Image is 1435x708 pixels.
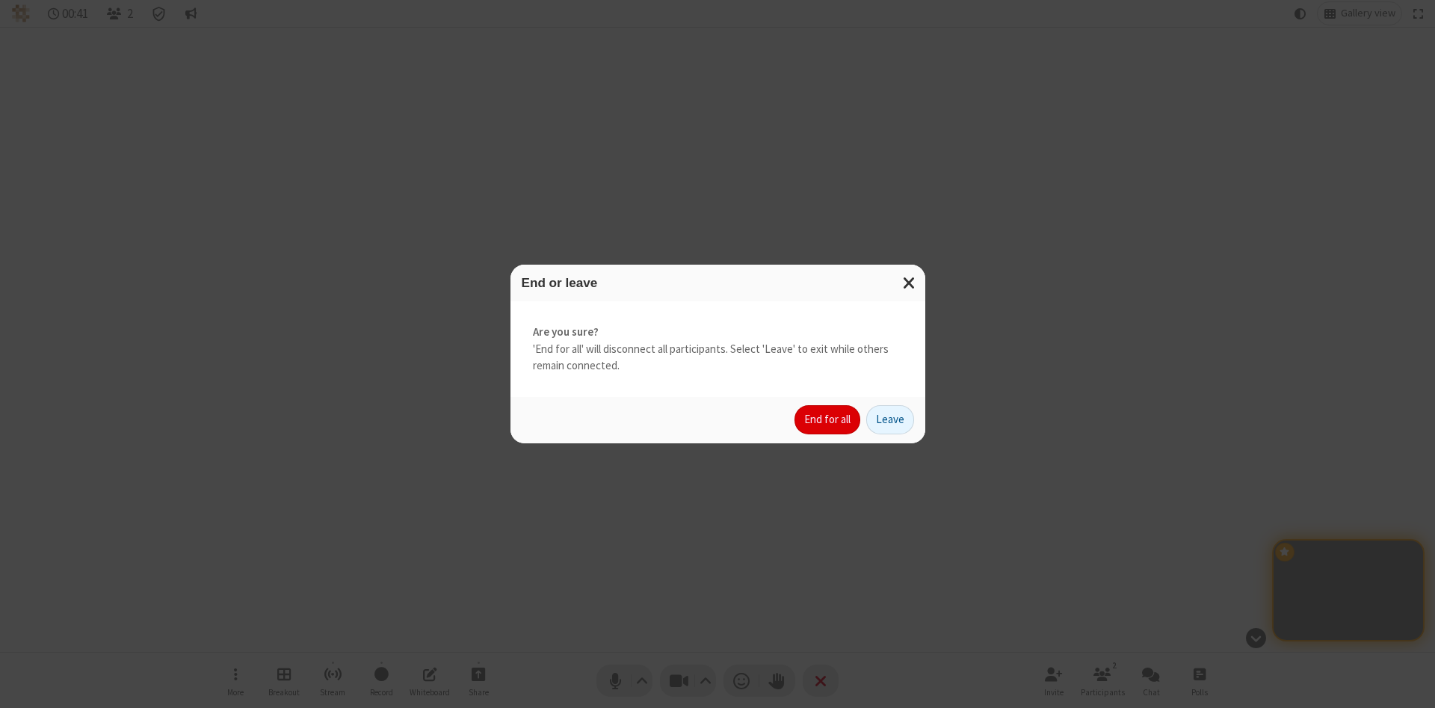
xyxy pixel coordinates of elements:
button: Close modal [894,265,925,301]
div: 'End for all' will disconnect all participants. Select 'Leave' to exit while others remain connec... [510,301,925,397]
strong: Are you sure? [533,324,903,341]
button: Leave [866,405,914,435]
h3: End or leave [522,276,914,290]
button: End for all [794,405,860,435]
